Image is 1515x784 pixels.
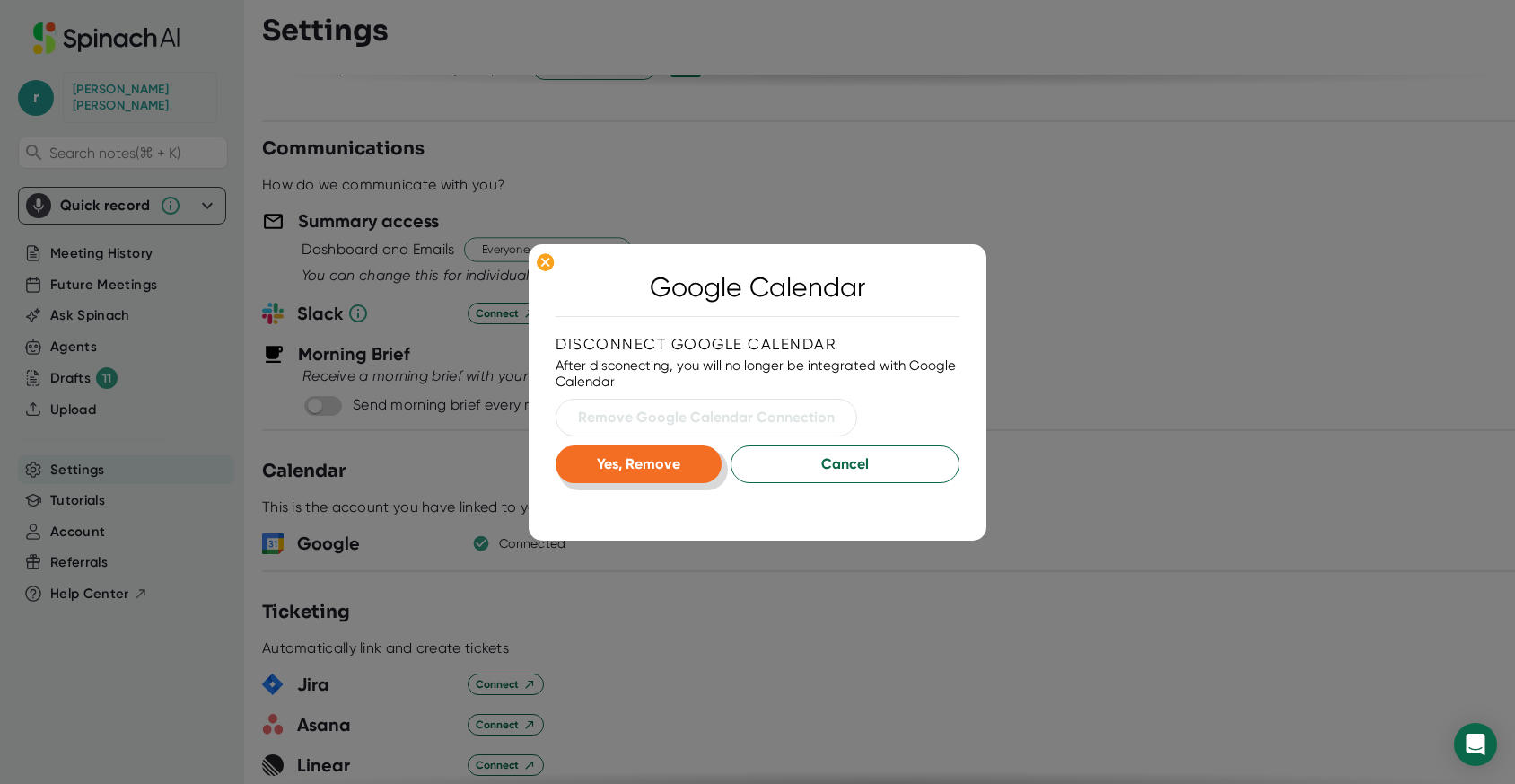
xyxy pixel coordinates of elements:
[1454,723,1497,766] div: Open Intercom Messenger
[753,454,937,475] span: Cancel
[650,271,865,303] div: Google Calendar
[556,357,959,390] div: After disconecting, you will no longer be integrated with Google Calendar
[578,407,835,428] span: Remove Google Calendar Connection
[556,335,959,353] div: Disconnect Google Calendar
[597,455,680,472] span: Yes, Remove
[731,445,959,483] button: Cancel
[556,399,857,436] button: Remove Google Calendar Connection
[556,445,722,483] button: Yes, Remove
